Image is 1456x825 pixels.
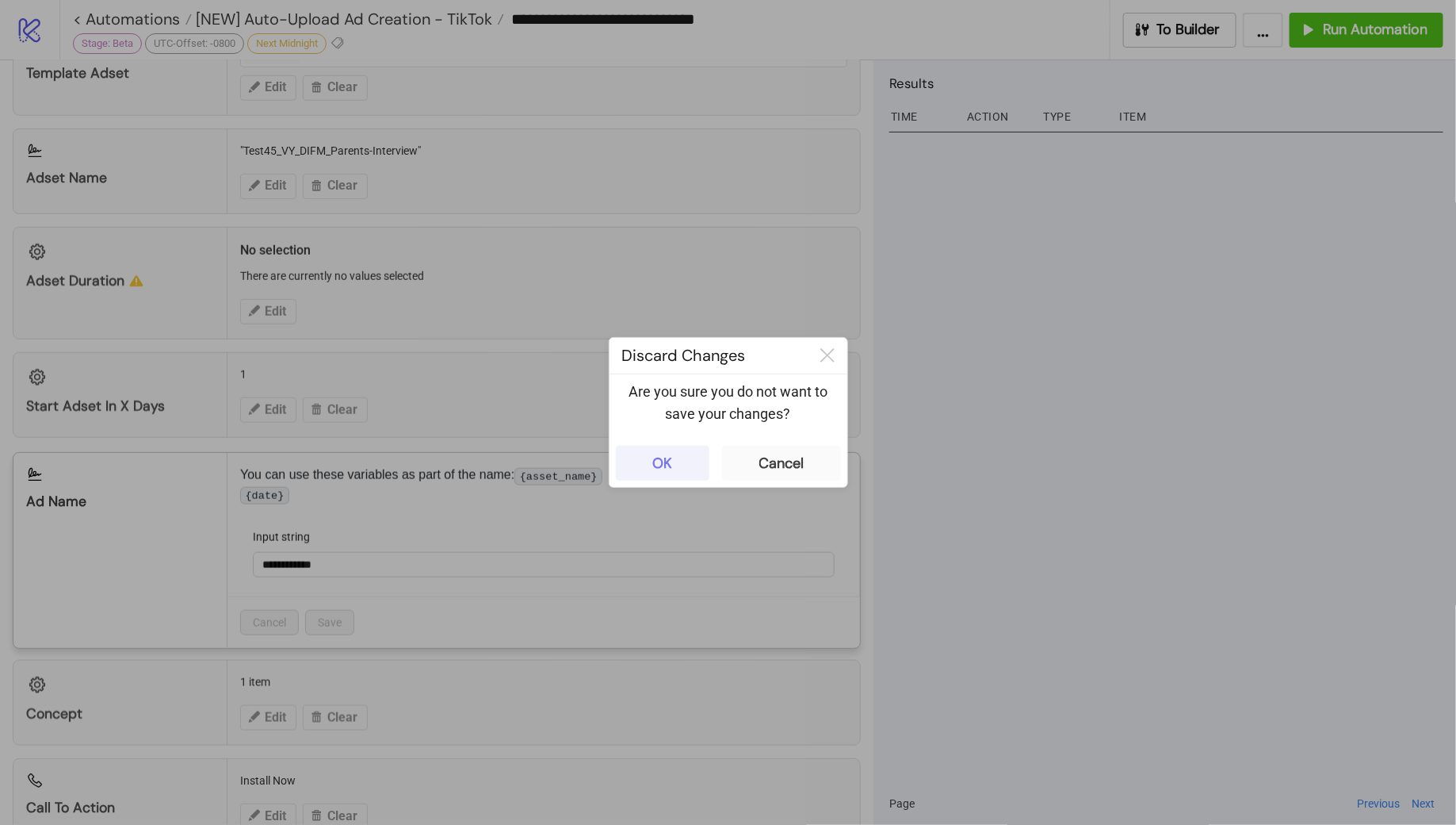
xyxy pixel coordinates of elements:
[722,446,841,481] button: Cancel
[759,455,804,473] div: Cancel
[652,455,672,473] div: OK
[622,381,835,426] p: Are you sure you do not want to save your changes?
[610,338,808,374] div: Discard Changes
[616,446,709,481] button: OK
